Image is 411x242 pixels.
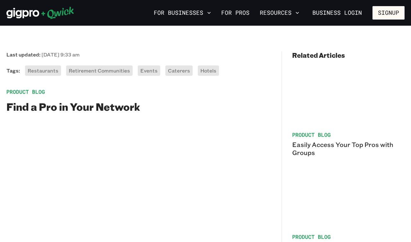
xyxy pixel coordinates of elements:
span: Product Blog [292,132,405,138]
span: Last updated: [6,51,80,58]
button: For Businesses [151,7,214,18]
span: Product Blog [292,234,405,240]
span: Events [140,67,158,74]
h2: Find a Pro in Your Network [6,100,256,113]
p: Easily Access Your Top Pros with Groups [292,141,405,157]
span: [DATE] 9:33 am [41,51,80,58]
a: For Pros [219,7,252,18]
a: Product BlogEasily Access Your Top Pros with Groups [292,65,405,157]
h4: Related Articles [292,51,405,59]
button: Signup [372,6,405,20]
span: Caterers [168,67,190,74]
span: Restaurants [28,67,58,74]
span: Product Blog [6,89,256,95]
span: Retirement Communities [69,67,130,74]
a: Business Login [307,6,367,20]
span: Hotels [200,67,216,74]
button: Resources [257,7,302,18]
span: Tags: [6,67,20,74]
